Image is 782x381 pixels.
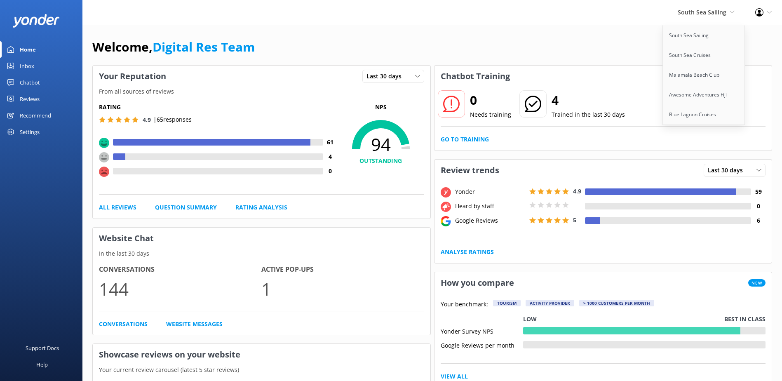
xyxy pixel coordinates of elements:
[323,138,338,147] h4: 61
[99,264,261,275] h4: Conversations
[36,356,48,373] div: Help
[453,216,527,225] div: Google Reviews
[20,107,51,124] div: Recommend
[99,320,148,329] a: Conversations
[663,105,745,125] a: Blue Lagoon Cruises
[20,41,36,58] div: Home
[441,327,523,334] div: Yonder Survey NPS
[441,135,489,144] a: Go to Training
[573,216,576,224] span: 5
[434,272,520,294] h3: How you compare
[323,167,338,176] h4: 0
[493,300,521,306] div: Tourism
[434,160,505,181] h3: Review trends
[93,344,430,365] h3: Showcase reviews on your website
[552,90,625,110] h2: 4
[261,264,424,275] h4: Active Pop-ups
[153,115,192,124] p: | 65 responses
[663,85,745,105] a: Awesome Adventures Fiji
[663,26,745,45] a: South Sea Sailing
[579,300,654,306] div: > 1000 customers per month
[93,66,172,87] h3: Your Reputation
[663,65,745,85] a: Malamala Beach Club
[92,37,255,57] h1: Welcome,
[155,203,217,212] a: Question Summary
[441,341,523,348] div: Google Reviews per month
[470,90,511,110] h2: 0
[338,103,424,112] p: NPS
[93,228,430,249] h3: Website Chat
[663,45,745,65] a: South Sea Cruises
[99,203,136,212] a: All Reviews
[453,187,527,196] div: Yonder
[99,275,261,303] p: 144
[261,275,424,303] p: 1
[366,72,406,81] span: Last 30 days
[323,152,338,161] h4: 4
[93,249,430,258] p: In the last 30 days
[20,58,34,74] div: Inbox
[678,8,726,16] span: South Sea Sailing
[12,14,60,28] img: yonder-white-logo.png
[751,202,766,211] h4: 0
[441,300,488,310] p: Your benchmark:
[523,315,537,324] p: Low
[99,103,338,112] h5: Rating
[441,247,494,256] a: Analyse Ratings
[153,38,255,55] a: Digital Res Team
[751,216,766,225] h4: 6
[470,110,511,119] p: Needs training
[20,124,40,140] div: Settings
[20,91,40,107] div: Reviews
[93,365,430,374] p: Your current review carousel (latest 5 star reviews)
[166,320,223,329] a: Website Messages
[552,110,625,119] p: Trained in the last 30 days
[708,166,748,175] span: Last 30 days
[453,202,527,211] div: Heard by staff
[526,300,574,306] div: Activity Provider
[338,156,424,165] h4: OUTSTANDING
[441,372,468,381] a: View All
[751,187,766,196] h4: 59
[143,116,151,124] span: 4.9
[338,134,424,155] span: 94
[235,203,287,212] a: Rating Analysis
[434,66,516,87] h3: Chatbot Training
[20,74,40,91] div: Chatbot
[724,315,766,324] p: Best in class
[748,279,766,287] span: New
[573,187,581,195] span: 4.9
[26,340,59,356] div: Support Docs
[93,87,430,96] p: From all sources of reviews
